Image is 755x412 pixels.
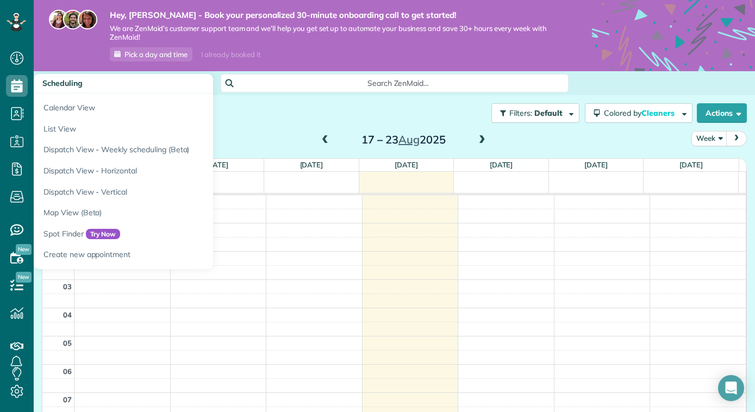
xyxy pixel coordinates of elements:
[110,47,192,61] a: Pick a day and time
[63,10,83,29] img: jorge-587dff0eeaa6aab1f244e6dc62b8924c3b6ad411094392a53c71c6c4a576187d.jpg
[63,310,72,319] span: 04
[63,395,72,404] span: 07
[585,103,692,123] button: Colored byCleaners
[584,160,608,169] a: [DATE]
[679,160,703,169] a: [DATE]
[49,10,68,29] img: maria-72a9807cf96188c08ef61303f053569d2e2a8a1cde33d635c8a3ac13582a053d.jpg
[697,103,747,123] button: Actions
[726,131,747,146] button: next
[534,108,563,118] span: Default
[42,78,83,88] span: Scheduling
[604,108,678,118] span: Colored by
[63,367,72,376] span: 06
[491,103,579,123] button: Filters: Default
[335,134,471,146] h2: 17 – 23 2025
[110,10,559,21] strong: Hey, [PERSON_NAME] - Book your personalized 30-minute onboarding call to get started!
[490,160,513,169] a: [DATE]
[641,108,676,118] span: Cleaners
[34,202,305,223] a: Map View (Beta)
[34,160,305,182] a: Dispatch View - Horizontal
[34,223,305,245] a: Spot FinderTry Now
[398,133,420,146] span: Aug
[110,24,559,42] span: We are ZenMaid’s customer support team and we’ll help you get set up to automate your business an...
[124,50,188,59] span: Pick a day and time
[195,48,267,61] div: I already booked it
[486,103,579,123] a: Filters: Default
[300,160,323,169] a: [DATE]
[16,272,32,283] span: New
[86,229,121,240] span: Try Now
[63,339,72,347] span: 05
[718,375,744,401] div: Open Intercom Messenger
[16,244,32,255] span: New
[63,282,72,291] span: 03
[509,108,532,118] span: Filters:
[34,182,305,203] a: Dispatch View - Vertical
[395,160,418,169] a: [DATE]
[34,244,305,269] a: Create new appointment
[34,118,305,140] a: List View
[78,10,97,29] img: michelle-19f622bdf1676172e81f8f8fba1fb50e276960ebfe0243fe18214015130c80e4.jpg
[691,131,727,146] button: Week
[205,160,228,169] a: [DATE]
[34,93,305,118] a: Calendar View
[34,139,305,160] a: Dispatch View - Weekly scheduling (Beta)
